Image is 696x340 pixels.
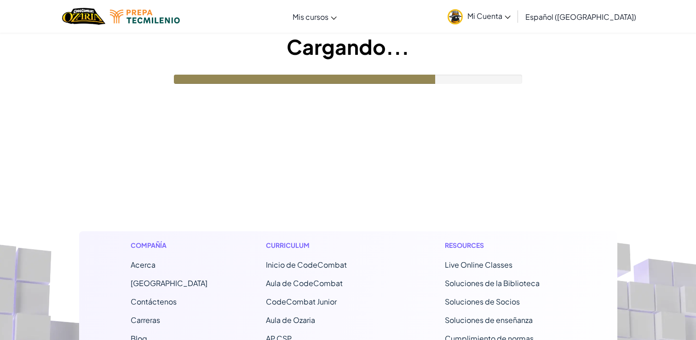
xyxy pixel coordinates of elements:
[445,240,566,250] h1: Resources
[266,315,315,325] a: Aula de Ozaria
[443,2,515,31] a: Mi Cuenta
[445,315,533,325] a: Soluciones de enseñanza
[62,7,105,26] img: Home
[467,11,511,21] span: Mi Cuenta
[131,278,207,288] a: [GEOGRAPHIC_DATA]
[445,260,512,270] a: Live Online Classes
[131,315,160,325] a: Carreras
[131,240,207,250] h1: Compañía
[293,12,328,22] span: Mis cursos
[131,260,155,270] a: Acerca
[266,240,387,250] h1: Curriculum
[266,297,337,306] a: CodeCombat Junior
[62,7,105,26] a: Ozaria by CodeCombat logo
[131,297,177,306] span: Contáctenos
[445,278,540,288] a: Soluciones de la Biblioteca
[445,297,520,306] a: Soluciones de Socios
[525,12,636,22] span: Español ([GEOGRAPHIC_DATA])
[448,9,463,24] img: avatar
[110,10,180,23] img: Tecmilenio logo
[266,260,347,270] span: Inicio de CodeCombat
[266,278,343,288] a: Aula de CodeCombat
[521,4,641,29] a: Español ([GEOGRAPHIC_DATA])
[288,4,341,29] a: Mis cursos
